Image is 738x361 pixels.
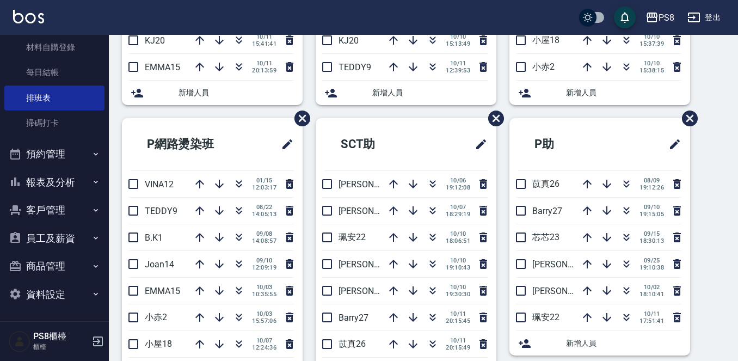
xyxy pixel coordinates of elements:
span: [PERSON_NAME]28 [339,286,414,296]
span: KJ20 [339,35,359,46]
span: 19:10:43 [446,264,470,271]
span: KJ20 [145,35,165,46]
span: [PERSON_NAME]24 [532,259,607,270]
span: 新增人員 [566,338,681,349]
span: 08/22 [252,204,276,211]
span: 09/10 [252,257,276,264]
span: 小屋18 [532,35,559,45]
span: TEDDY9 [339,62,371,72]
button: 資料設定 [4,280,104,309]
h5: PS8櫃檯 [33,331,89,342]
span: 小屋18 [145,339,172,349]
h2: P助 [518,125,616,164]
img: Person [9,331,30,352]
span: 珮安22 [532,312,559,322]
span: 10/03 [252,310,276,317]
span: 修改班表的標題 [274,131,294,157]
span: 19:10:38 [639,264,664,271]
span: 12:24:36 [252,344,276,351]
span: 刪除班表 [674,102,699,134]
span: 10/10 [446,284,470,291]
button: 客戶管理 [4,196,104,224]
div: 新增人員 [316,81,496,105]
span: 10/11 [446,310,470,317]
span: 10/10 [446,33,470,40]
img: Logo [13,10,44,23]
span: 08/09 [639,177,664,184]
span: 17:51:41 [639,317,664,325]
a: 材料自購登錄 [4,35,104,60]
span: VINA12 [145,179,174,189]
span: 18:10:41 [639,291,664,298]
button: 登出 [683,8,725,28]
span: 15:38:15 [639,67,664,74]
span: 09/25 [639,257,664,264]
div: PS8 [659,11,674,25]
span: 10/11 [446,337,470,344]
button: PS8 [641,7,679,29]
span: 芯芯23 [532,232,559,242]
span: 10/11 [252,33,276,40]
span: B.K1 [145,232,163,243]
span: 小赤2 [532,62,555,72]
span: 19:12:26 [639,184,664,191]
span: TEDDY9 [145,206,177,216]
span: 10/10 [639,60,664,67]
span: 新增人員 [179,87,294,99]
span: 10/11 [639,310,664,317]
span: 18:30:13 [639,237,664,244]
span: 12:39:53 [446,67,470,74]
span: 修改班表的標題 [468,131,488,157]
span: 苡真26 [532,179,559,189]
span: 09/08 [252,230,276,237]
span: 20:15:49 [446,344,470,351]
a: 每日結帳 [4,60,104,85]
span: 10/07 [252,337,276,344]
span: 小赤2 [145,312,167,322]
span: 10/07 [446,204,470,211]
span: 10/02 [639,284,664,291]
span: 珮安22 [339,232,366,242]
span: 刪除班表 [286,102,312,134]
span: 12:09:19 [252,264,276,271]
button: 預約管理 [4,140,104,168]
span: 09/10 [639,204,664,211]
span: 刪除班表 [480,102,506,134]
span: 14:05:13 [252,211,276,218]
span: [PERSON_NAME]28 [532,286,607,296]
span: 20:13:59 [252,67,276,74]
span: 14:08:57 [252,237,276,244]
a: 掃碼打卡 [4,111,104,136]
span: 19:15:05 [639,211,664,218]
span: 10/10 [446,230,470,237]
button: 員工及薪資 [4,224,104,253]
span: 10/10 [639,33,664,40]
span: [PERSON_NAME]29 [339,179,414,189]
span: 新增人員 [372,87,488,99]
span: 19:30:30 [446,291,470,298]
span: 01/15 [252,177,276,184]
h2: P網路燙染班 [131,125,252,164]
span: 18:29:19 [446,211,470,218]
span: Barry27 [532,206,562,216]
button: 商品管理 [4,252,104,280]
span: [PERSON_NAME]21 [339,259,414,270]
div: 新增人員 [122,81,303,105]
span: 10/06 [446,177,470,184]
div: 新增人員 [509,81,690,105]
span: 10/10 [446,257,470,264]
a: 排班表 [4,85,104,111]
span: 15:37:39 [639,40,664,47]
span: 09/15 [639,230,664,237]
span: 10/11 [446,60,470,67]
span: 19:12:08 [446,184,470,191]
span: 18:06:51 [446,237,470,244]
span: Joan14 [145,259,174,270]
span: 20:15:45 [446,317,470,325]
span: 10:35:55 [252,291,276,298]
span: EMMA15 [145,62,180,72]
button: save [614,7,636,28]
div: 新增人員 [509,331,690,356]
span: 苡真26 [339,339,366,349]
span: 15:41:41 [252,40,276,47]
